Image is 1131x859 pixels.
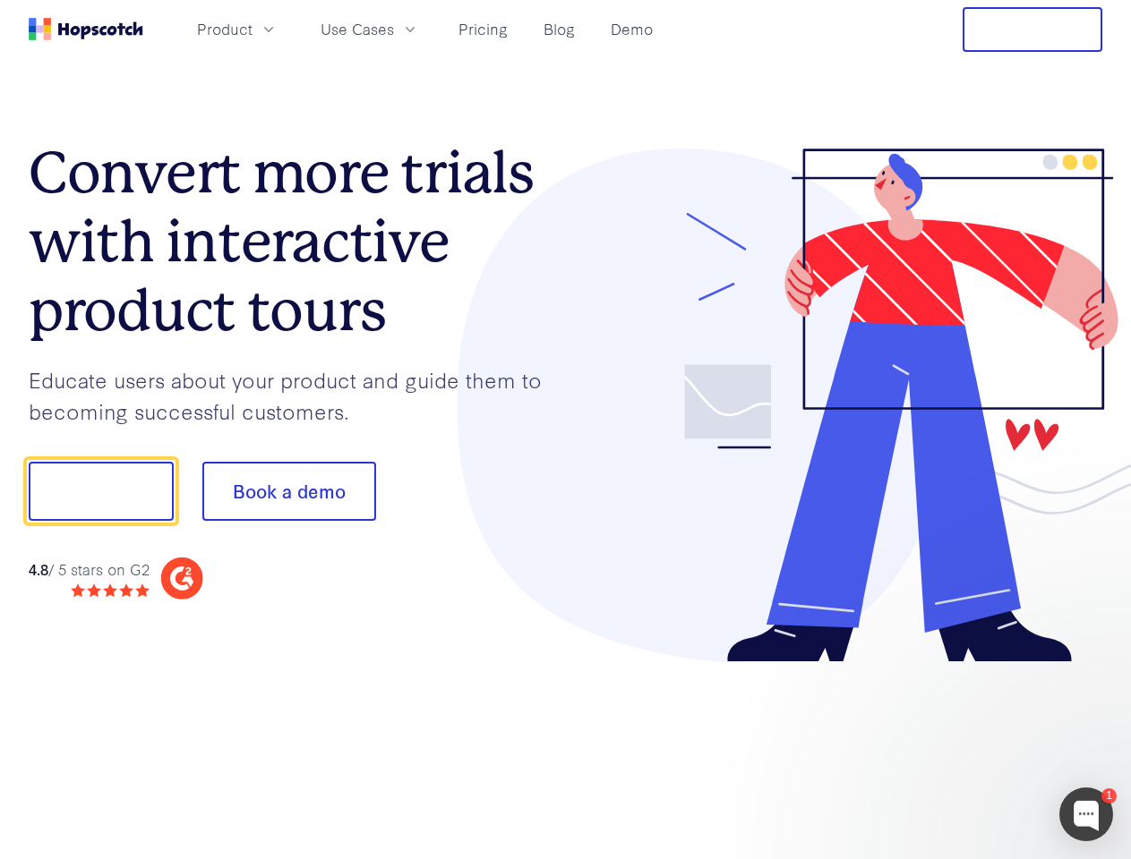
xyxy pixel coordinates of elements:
div: / 5 stars on G2 [29,558,150,581]
a: Demo [604,14,660,44]
button: Product [186,14,288,44]
span: Product [197,18,253,40]
button: Show me! [29,462,174,521]
a: Blog [536,14,582,44]
span: Use Cases [321,18,394,40]
button: Use Cases [310,14,430,44]
a: Pricing [451,14,515,44]
div: 1 [1101,788,1117,804]
h1: Convert more trials with interactive product tours [29,139,566,344]
p: Educate users about your product and guide them to becoming successful customers. [29,364,566,426]
button: Book a demo [202,462,376,521]
strong: 4.8 [29,558,48,579]
a: Home [29,18,143,40]
button: Free Trial [963,7,1102,52]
